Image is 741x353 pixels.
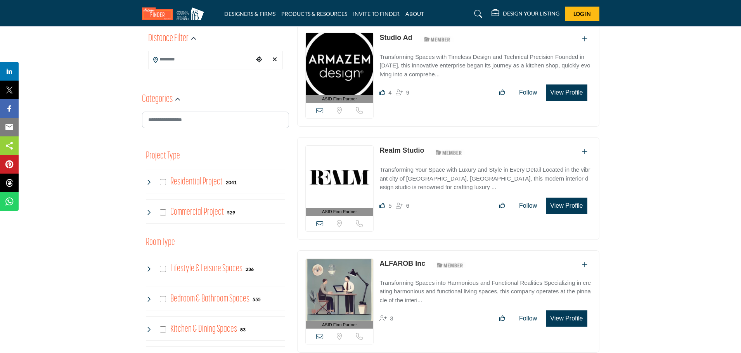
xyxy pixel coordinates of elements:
[433,260,467,270] img: ASID Members Badge Icon
[514,85,542,100] button: Follow
[379,34,412,41] a: Studio Ad
[514,198,542,214] button: Follow
[142,93,173,107] h2: Categories
[306,259,374,321] img: ALFAROB Inc
[142,7,208,20] img: Site Logo
[565,7,599,21] button: Log In
[170,292,249,306] h4: Bedroom & Bathroom Spaces: Bedroom & Bathroom Spaces
[226,180,237,185] b: 2041
[226,179,237,186] div: 2041 Results For Residential Project
[405,10,424,17] a: ABOUT
[322,208,357,215] span: ASID Firm Partner
[170,205,224,219] h4: Commercial Project: Involve the design, construction, or renovation of spaces used for business p...
[146,149,180,164] button: Project Type
[406,89,409,96] span: 9
[379,90,385,95] i: Likes
[142,112,289,128] input: Search Category
[379,165,591,192] p: Transforming Your Space with Luxury and Style in Every Detail Located in the vibrant city of [GEO...
[306,146,374,208] img: Realm Studio
[582,36,587,42] a: Add To List
[379,33,412,43] p: Studio Ad
[246,267,254,272] b: 236
[170,175,223,189] h4: Residential Project: Types of projects range from simple residential renovations to highly comple...
[379,53,591,79] p: Transforming Spaces with Timeless Design and Technical Precision Founded in [DATE], this innovati...
[546,84,587,101] button: View Profile
[379,314,393,323] div: Followers
[379,161,591,192] a: Transforming Your Space with Luxury and Style in Every Detail Located in the vibrant city of [GEO...
[160,296,166,302] input: Select Bedroom & Bathroom Spaces checkbox
[494,311,510,326] button: Like listing
[379,274,591,305] a: Transforming Spaces into Harmonious and Functional Realities Specializing in creating harmonious ...
[227,210,235,215] b: 529
[379,203,385,208] i: Likes
[582,262,587,268] a: Add To List
[246,265,254,272] div: 236 Results For Lifestyle & Leisure Spaces
[379,258,425,269] p: ALFAROB Inc
[379,146,424,154] a: Realm Studio
[306,259,374,329] a: ASID Firm Partner
[379,279,591,305] p: Transforming Spaces into Harmonious and Functional Realities Specializing in creating harmonious ...
[406,202,409,209] span: 6
[503,10,559,17] h5: DESIGN YOUR LISTING
[546,198,587,214] button: View Profile
[546,310,587,327] button: View Profile
[396,88,409,97] div: Followers
[306,33,374,103] a: ASID Firm Partner
[388,89,391,96] span: 4
[306,146,374,216] a: ASID Firm Partner
[170,322,237,336] h4: Kitchen & Dining Spaces: Kitchen & Dining Spaces
[467,8,487,20] a: Search
[379,48,591,79] a: Transforming Spaces with Timeless Design and Technical Precision Founded in [DATE], this innovati...
[420,34,455,44] img: ASID Members Badge Icon
[573,10,591,17] span: Log In
[253,296,261,303] div: 555 Results For Bedroom & Bathroom Spaces
[148,32,189,46] h2: Distance Filter
[269,52,280,68] div: Clear search location
[160,266,166,272] input: Select Lifestyle & Leisure Spaces checkbox
[494,85,510,100] button: Like listing
[492,9,559,19] div: DESIGN YOUR LISTING
[170,262,242,276] h4: Lifestyle & Leisure Spaces: Lifestyle & Leisure Spaces
[281,10,347,17] a: PRODUCTS & RESOURCES
[160,209,166,215] input: Select Commercial Project checkbox
[396,201,409,210] div: Followers
[227,209,235,216] div: 529 Results For Commercial Project
[149,52,253,67] input: Search Location
[388,202,391,209] span: 5
[160,326,166,332] input: Select Kitchen & Dining Spaces checkbox
[306,33,374,95] img: Studio Ad
[390,315,393,322] span: 3
[494,198,510,214] button: Like listing
[146,235,175,250] button: Room Type
[514,311,542,326] button: Follow
[322,96,357,102] span: ASID Firm Partner
[160,179,166,185] input: Select Residential Project checkbox
[224,10,275,17] a: DESIGNERS & FIRMS
[240,327,246,332] b: 83
[353,10,400,17] a: INVITE TO FINDER
[379,260,425,267] a: ALFAROB Inc
[582,148,587,155] a: Add To List
[253,297,261,302] b: 555
[431,147,466,157] img: ASID Members Badge Icon
[379,145,424,156] p: Realm Studio
[240,326,246,333] div: 83 Results For Kitchen & Dining Spaces
[253,52,265,68] div: Choose your current location
[322,322,357,328] span: ASID Firm Partner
